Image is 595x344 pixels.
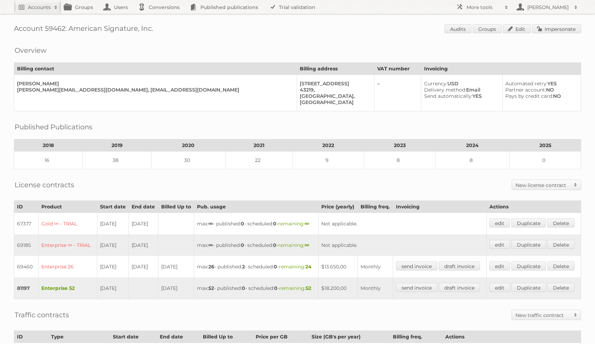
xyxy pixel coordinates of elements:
th: Pub. usage [194,201,318,213]
td: [DATE] [158,277,194,299]
h2: [PERSON_NAME] [526,4,571,11]
td: 16 [14,152,83,169]
div: YES [505,80,575,87]
td: [DATE] [129,213,158,235]
td: max: - published: - scheduled: - [194,213,318,235]
strong: 0 [273,221,276,227]
th: Billing freq. [357,201,393,213]
a: Delete [547,240,575,249]
th: 2020 [151,139,225,152]
th: Invoicing [393,201,487,213]
span: remaining: [278,242,309,248]
strong: 0 [274,264,277,270]
a: New traffic contract [512,310,581,320]
td: 69460 [14,256,39,277]
th: Actions [442,331,581,343]
a: send invoice [396,283,437,292]
strong: 0 [242,285,245,291]
div: YES [424,93,497,99]
a: Duplicate [511,240,546,249]
span: Delivery method: [424,87,466,93]
th: End date [157,331,200,343]
th: ID [14,331,48,343]
td: Monthly [357,256,393,277]
th: Size (GB's per year) [309,331,390,343]
strong: 0 [241,242,244,248]
th: ID [14,201,39,213]
h2: Accounts [28,4,51,11]
th: Invoicing [421,63,581,75]
td: Enterprise 26 [39,256,97,277]
div: [STREET_ADDRESS] [300,80,369,87]
th: Price (yearly) [318,201,357,213]
div: NO [505,87,575,93]
span: Automated retry: [505,80,547,87]
a: Groups [473,24,502,33]
td: 81197 [14,277,39,299]
th: 2023 [364,139,436,152]
div: NO [505,93,575,99]
a: edit [489,283,510,292]
td: – [374,75,421,111]
th: Billing address [297,63,374,75]
th: Price per GB [253,331,309,343]
th: 2018 [14,139,83,152]
th: Billing contact [14,63,297,75]
strong: 2 [242,264,245,270]
td: 67377 [14,213,39,235]
td: 38 [83,152,151,169]
th: Start date [97,201,129,213]
span: Toggle [570,310,581,320]
div: [PERSON_NAME] [17,80,291,87]
span: Partner account: [505,87,546,93]
th: Billed Up to [200,331,253,343]
a: Edit [503,24,531,33]
th: 2025 [510,139,581,152]
a: edit [489,218,510,227]
a: edit [489,240,510,249]
a: draft invoice [439,283,480,292]
td: [DATE] [129,234,158,256]
div: [GEOGRAPHIC_DATA] [300,99,369,105]
a: Impersonate [532,24,581,33]
td: 69185 [14,234,39,256]
a: Delete [547,283,575,292]
strong: 0 [241,221,244,227]
h2: New traffic contract [515,312,570,319]
strong: 0 [273,242,276,248]
th: VAT number [374,63,421,75]
td: Gold ∞ - TRIAL [39,213,97,235]
a: New license contract [512,180,581,190]
span: remaining: [279,264,312,270]
strong: 0 [274,285,278,291]
a: Delete [547,261,575,270]
td: 0 [510,152,581,169]
h2: Traffic contracts [15,310,69,320]
a: send invoice [396,261,437,270]
td: Enterprise 52 [39,277,97,299]
th: Product [39,201,97,213]
div: USD [424,80,497,87]
td: Not applicable. [318,234,486,256]
td: 22 [225,152,292,169]
strong: ∞ [208,221,213,227]
td: max: - published: - scheduled: - [194,234,318,256]
th: Billed Up to [158,201,194,213]
th: 2019 [83,139,151,152]
th: 2022 [292,139,364,152]
div: [PERSON_NAME][EMAIL_ADDRESS][DOMAIN_NAME], [EMAIL_ADDRESS][DOMAIN_NAME] [17,87,291,93]
h2: More tools [466,4,501,11]
td: Not applicable. [318,213,486,235]
td: [DATE] [129,256,158,277]
th: Start date [110,331,157,343]
span: Pays by credit card: [505,93,553,99]
th: End date [129,201,158,213]
span: Send automatically: [424,93,472,99]
strong: 52 [208,285,214,291]
a: Audits [445,24,471,33]
td: 8 [364,152,436,169]
th: Actions [487,201,581,213]
td: Monthly [357,277,393,299]
h2: Published Publications [15,122,92,132]
a: edit [489,261,510,270]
